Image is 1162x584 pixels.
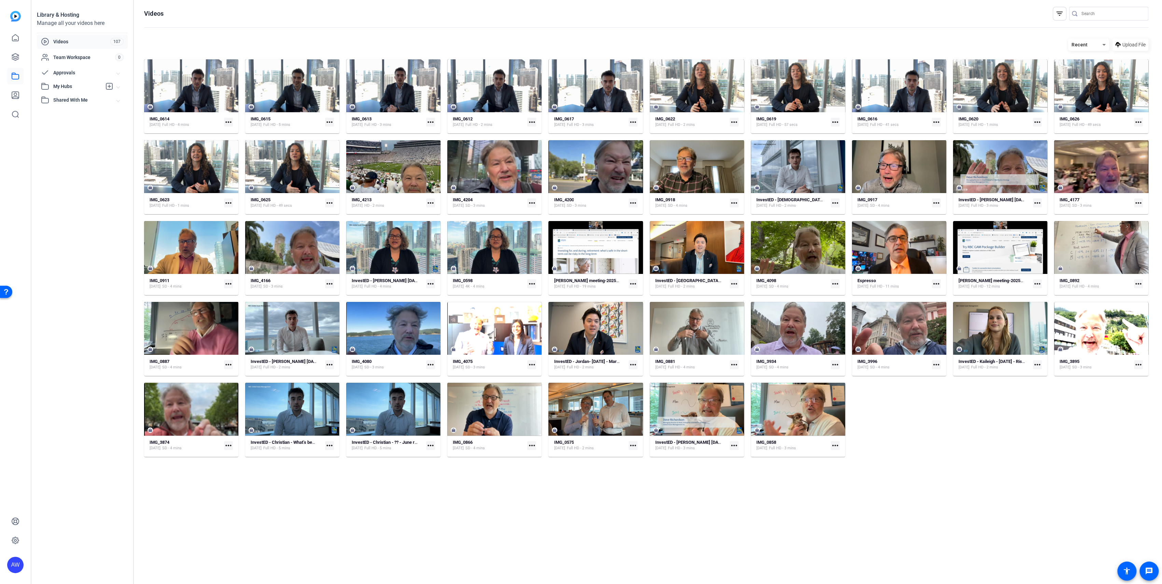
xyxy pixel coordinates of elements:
[465,122,492,128] span: Full HD - 2 mins
[554,278,640,283] strong: [PERSON_NAME] meeting-20250822 1834-1
[958,365,969,370] span: [DATE]
[150,365,160,370] span: [DATE]
[364,284,391,289] span: Full HD - 4 mins
[554,122,565,128] span: [DATE]
[465,284,485,289] span: 4K - 4 mins
[566,446,593,451] span: Full HD - 2 mins
[352,278,423,289] a: InvestED - [PERSON_NAME] [DATE] - What is Responsible Investments?[DATE]Full HD - 4 mins
[554,365,565,370] span: [DATE]
[150,278,221,289] a: IMG_0911[DATE]SD - 4 mins
[655,440,806,445] strong: InvestED - [PERSON_NAME] [DATE] The power of investing in yourself - Copy
[251,197,270,202] strong: IMG_0625
[958,278,1045,283] strong: [PERSON_NAME] meeting-20250821 2024-5
[527,199,536,207] mat-icon: more_horiz
[655,203,666,208] span: [DATE]
[971,122,998,128] span: Full HD - 1 mins
[655,446,666,451] span: [DATE]
[756,284,767,289] span: [DATE]
[554,116,626,128] a: IMG_0617[DATE]Full HD - 3 mins
[1123,567,1131,575] mat-icon: accessibility
[263,284,283,289] span: SD - 3 mins
[1072,365,1092,370] span: SD - 3 mins
[1072,42,1088,47] span: Recent
[1060,203,1070,208] span: [DATE]
[162,284,182,289] span: SD - 4 mins
[870,122,899,128] span: Full HD - 41 secs
[554,440,574,445] strong: IMG_0575
[224,360,233,369] mat-icon: more_horiz
[756,197,879,202] strong: InvestED - [DEMOGRAPHIC_DATA] The golden rule of investing
[453,278,473,283] strong: IMG_0598
[857,122,868,128] span: [DATE]
[1134,279,1143,288] mat-icon: more_horiz
[352,365,363,370] span: [DATE]
[251,122,262,128] span: [DATE]
[756,278,828,289] a: IMG_4098[DATE]SD - 4 mins
[453,446,464,451] span: [DATE]
[958,203,969,208] span: [DATE]
[857,359,929,370] a: IMG_3996[DATE]SD - 4 mins
[162,203,189,208] span: Full HD - 1 mins
[150,116,169,121] strong: IMG_0614
[1060,278,1079,283] strong: IMG_0892
[352,278,492,283] strong: InvestED - [PERSON_NAME] [DATE] - What is Responsible Investments?
[224,441,233,450] mat-icon: more_horiz
[756,278,776,283] strong: IMG_4098
[629,441,638,450] mat-icon: more_horiz
[37,66,128,79] mat-expansion-panel-header: Approvals
[958,284,969,289] span: [DATE]
[958,197,1030,208] a: InvestED - [PERSON_NAME] [DATE]- Stocks vs Crypto - Copy[DATE]Full HD - 3 mins
[554,359,626,370] a: InvestED - Jordan- [DATE] - Market volatility: Flaw or feature[DATE]Full HD - 2 mins
[251,440,393,445] strong: InvestED - Christian - What’s behind Canada’s housing slowdown? - Copy
[958,122,969,128] span: [DATE]
[629,279,638,288] mat-icon: more_horiz
[655,440,727,451] a: InvestED - [PERSON_NAME] [DATE] The power of investing in yourself - Copy[DATE]Full HD - 3 mins
[453,359,524,370] a: IMG_4075[DATE]SD - 3 mins
[958,197,1078,202] strong: InvestED - [PERSON_NAME] [DATE]- Stocks vs Crypto - Copy
[756,446,767,451] span: [DATE]
[453,365,464,370] span: [DATE]
[53,54,115,61] span: Team Workspace
[1060,116,1131,128] a: IMG_0626[DATE]Full HD - 49 secs
[1055,10,1064,18] mat-icon: filter_list
[756,359,828,370] a: IMG_3934[DATE]SD - 4 mins
[453,284,464,289] span: [DATE]
[150,278,169,283] strong: IMG_0911
[629,199,638,207] mat-icon: more_horiz
[971,203,998,208] span: Full HD - 3 mins
[352,116,372,121] strong: IMG_0613
[426,441,435,450] mat-icon: more_horiz
[453,359,473,364] strong: IMG_4075
[465,365,485,370] span: SD - 3 mins
[251,278,322,289] a: IMG_4166[DATE]SD - 3 mins
[453,197,473,202] strong: IMG_4204
[1060,365,1070,370] span: [DATE]
[110,38,124,45] span: 107
[53,83,102,90] span: My Hubs
[831,360,840,369] mat-icon: more_horiz
[1060,284,1070,289] span: [DATE]
[655,365,666,370] span: [DATE]
[857,203,868,208] span: [DATE]
[1060,278,1131,289] a: IMG_0892[DATE]Full HD - 4 mins
[1033,118,1042,127] mat-icon: more_horiz
[831,199,840,207] mat-icon: more_horiz
[352,284,363,289] span: [DATE]
[730,199,739,207] mat-icon: more_horiz
[224,279,233,288] mat-icon: more_horiz
[53,97,117,104] span: Shared With Me
[655,116,675,121] strong: IMG_0622
[958,278,1030,289] a: [PERSON_NAME] meeting-20250821 2024-5[DATE]Full HD - 12 mins
[629,360,638,369] mat-icon: more_horiz
[756,203,767,208] span: [DATE]
[958,359,1072,364] strong: InvestED - Kaileigh - [DATE] - Risks associated with bonds
[150,197,169,202] strong: IMG_0623
[756,359,776,364] strong: IMG_3934
[364,122,391,128] span: Full HD - 3 mins
[251,446,262,451] span: [DATE]
[857,116,929,128] a: IMG_0616[DATE]Full HD - 41 secs
[364,446,391,451] span: Full HD - 5 mins
[655,278,796,283] strong: InvestED - [GEOGRAPHIC_DATA]- [DATE] - Do markets recover quickly?
[1060,197,1131,208] a: IMG_4177[DATE]SD - 3 mins
[224,199,233,207] mat-icon: more_horiz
